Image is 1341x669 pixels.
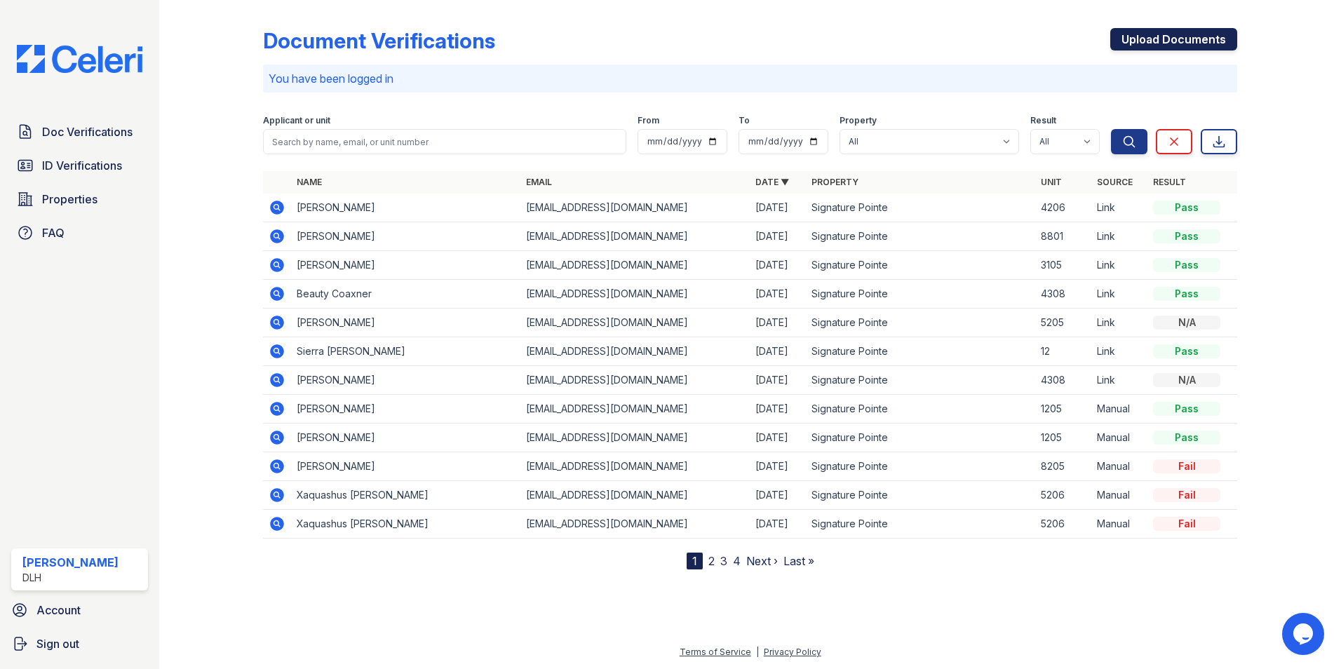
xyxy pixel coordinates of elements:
td: 4308 [1035,280,1091,309]
a: Doc Verifications [11,118,148,146]
td: 3105 [1035,251,1091,280]
td: 5206 [1035,510,1091,539]
td: Manual [1091,481,1147,510]
td: [EMAIL_ADDRESS][DOMAIN_NAME] [520,337,750,366]
a: Sign out [6,630,154,658]
td: [DATE] [750,452,806,481]
td: [EMAIL_ADDRESS][DOMAIN_NAME] [520,510,750,539]
div: 1 [687,553,703,569]
td: Xaquashus [PERSON_NAME] [291,510,520,539]
a: Date ▼ [755,177,789,187]
td: [EMAIL_ADDRESS][DOMAIN_NAME] [520,280,750,309]
td: [PERSON_NAME] [291,251,520,280]
td: Signature Pointe [806,452,1035,481]
a: Next › [746,554,778,568]
td: [DATE] [750,309,806,337]
td: Signature Pointe [806,222,1035,251]
div: Pass [1153,201,1220,215]
label: Result [1030,115,1056,126]
td: Signature Pointe [806,395,1035,424]
td: 1205 [1035,424,1091,452]
td: Manual [1091,452,1147,481]
td: Link [1091,366,1147,395]
div: | [756,647,759,657]
iframe: chat widget [1282,613,1327,655]
td: [EMAIL_ADDRESS][DOMAIN_NAME] [520,452,750,481]
a: Result [1153,177,1186,187]
td: [DATE] [750,424,806,452]
td: Signature Pointe [806,366,1035,395]
td: 5206 [1035,481,1091,510]
span: Doc Verifications [42,123,133,140]
a: Email [526,177,552,187]
td: [DATE] [750,222,806,251]
span: Sign out [36,635,79,652]
a: ID Verifications [11,151,148,180]
a: Properties [11,185,148,213]
td: 1205 [1035,395,1091,424]
img: CE_Logo_Blue-a8612792a0a2168367f1c8372b55b34899dd931a85d93a1a3d3e32e68fde9ad4.png [6,45,154,73]
td: Signature Pointe [806,481,1035,510]
td: Sierra [PERSON_NAME] [291,337,520,366]
p: You have been logged in [269,70,1232,87]
input: Search by name, email, or unit number [263,129,626,154]
td: 4206 [1035,194,1091,222]
td: Signature Pointe [806,510,1035,539]
div: Pass [1153,431,1220,445]
td: [PERSON_NAME] [291,309,520,337]
td: [PERSON_NAME] [291,395,520,424]
td: Beauty Coaxner [291,280,520,309]
div: DLH [22,571,119,585]
a: FAQ [11,219,148,247]
div: Pass [1153,344,1220,358]
td: Signature Pointe [806,337,1035,366]
td: Signature Pointe [806,194,1035,222]
td: [DATE] [750,194,806,222]
label: Applicant or unit [263,115,330,126]
a: Last » [783,554,814,568]
span: FAQ [42,224,65,241]
td: Manual [1091,395,1147,424]
td: [DATE] [750,481,806,510]
div: Pass [1153,287,1220,301]
td: Manual [1091,424,1147,452]
td: [DATE] [750,395,806,424]
td: [DATE] [750,251,806,280]
a: Unit [1041,177,1062,187]
div: Fail [1153,517,1220,531]
a: Terms of Service [680,647,751,657]
td: [DATE] [750,280,806,309]
a: Source [1097,177,1133,187]
div: Fail [1153,488,1220,502]
td: [DATE] [750,337,806,366]
span: ID Verifications [42,157,122,174]
td: [PERSON_NAME] [291,452,520,481]
label: From [638,115,659,126]
td: Signature Pointe [806,251,1035,280]
td: 8801 [1035,222,1091,251]
td: [PERSON_NAME] [291,424,520,452]
td: 8205 [1035,452,1091,481]
a: 4 [733,554,741,568]
a: 3 [720,554,727,568]
td: [PERSON_NAME] [291,366,520,395]
td: [EMAIL_ADDRESS][DOMAIN_NAME] [520,222,750,251]
td: [EMAIL_ADDRESS][DOMAIN_NAME] [520,309,750,337]
a: Privacy Policy [764,647,821,657]
td: 12 [1035,337,1091,366]
div: N/A [1153,373,1220,387]
td: [PERSON_NAME] [291,194,520,222]
td: [PERSON_NAME] [291,222,520,251]
td: Link [1091,194,1147,222]
div: [PERSON_NAME] [22,554,119,571]
td: [EMAIL_ADDRESS][DOMAIN_NAME] [520,366,750,395]
a: Name [297,177,322,187]
td: [DATE] [750,366,806,395]
td: [EMAIL_ADDRESS][DOMAIN_NAME] [520,395,750,424]
td: 5205 [1035,309,1091,337]
label: Property [840,115,877,126]
div: Pass [1153,229,1220,243]
div: Fail [1153,459,1220,473]
label: To [739,115,750,126]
